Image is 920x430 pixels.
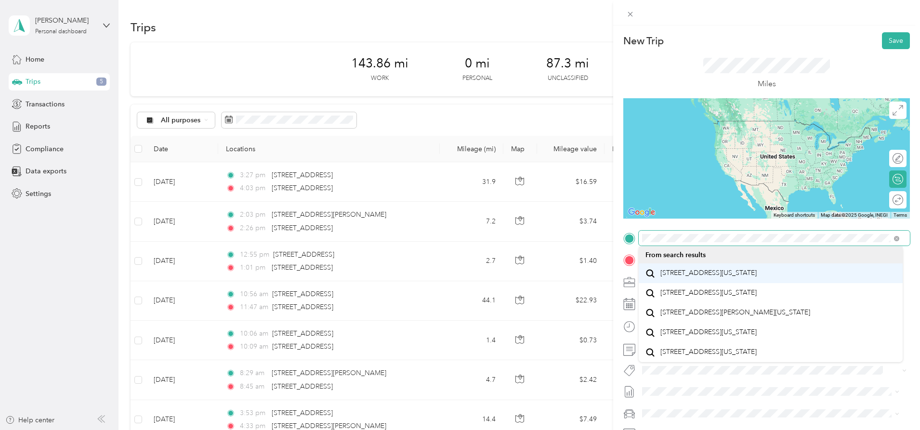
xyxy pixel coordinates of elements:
[660,348,757,356] span: [STREET_ADDRESS][US_STATE]
[660,308,810,317] span: [STREET_ADDRESS][PERSON_NAME][US_STATE]
[882,32,910,49] button: Save
[660,288,757,297] span: [STREET_ADDRESS][US_STATE]
[660,328,757,337] span: [STREET_ADDRESS][US_STATE]
[626,206,657,219] img: Google
[774,212,815,219] button: Keyboard shortcuts
[623,34,664,48] p: New Trip
[866,376,920,430] iframe: Everlance-gr Chat Button Frame
[645,251,706,259] span: From search results
[821,212,888,218] span: Map data ©2025 Google, INEGI
[660,269,757,277] span: [STREET_ADDRESS][US_STATE]
[758,78,776,90] p: Miles
[626,206,657,219] a: Open this area in Google Maps (opens a new window)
